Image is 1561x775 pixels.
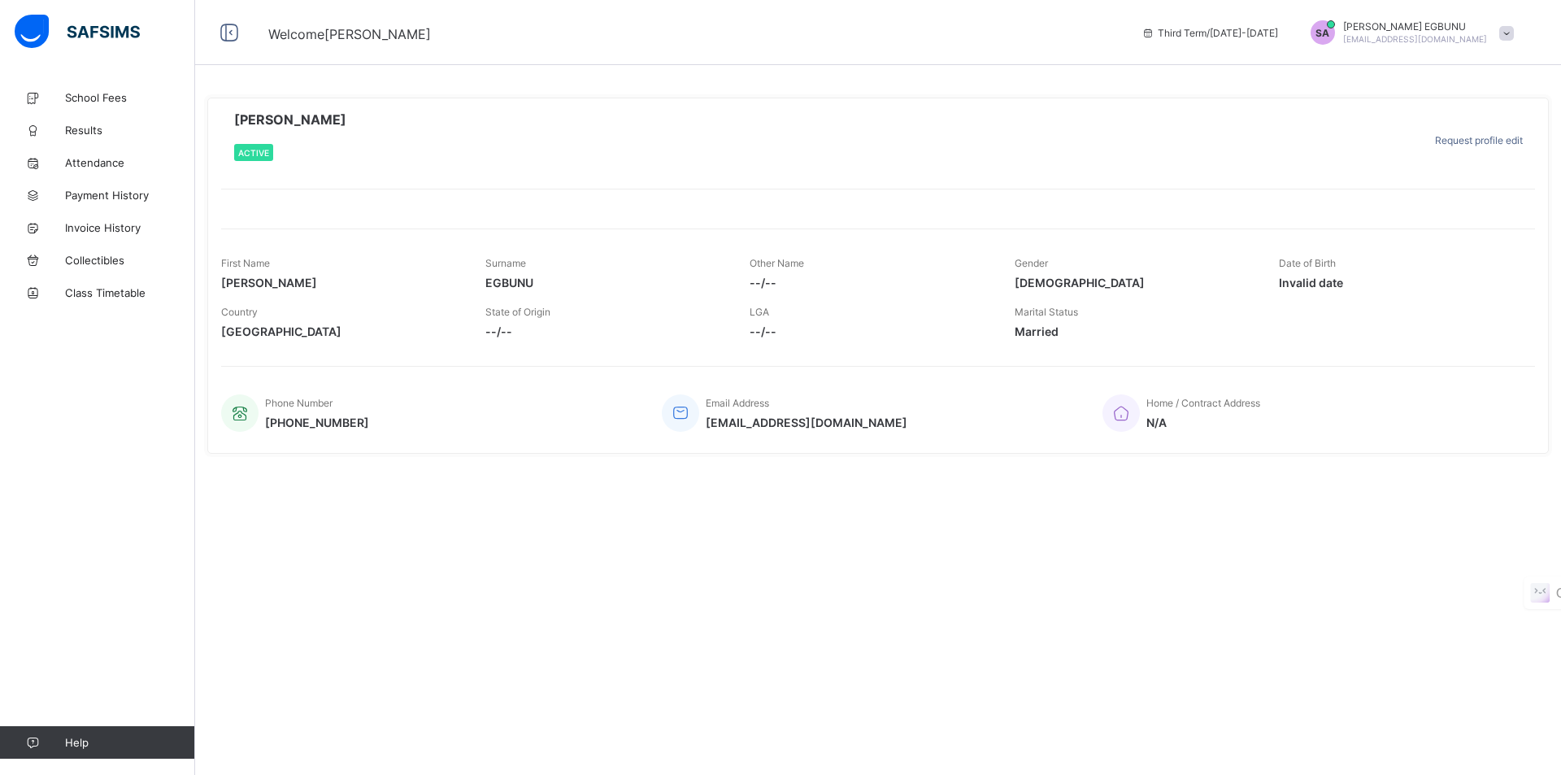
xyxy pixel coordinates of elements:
[1146,397,1260,409] span: Home / Contract Address
[1279,257,1336,269] span: Date of Birth
[750,306,769,318] span: LGA
[750,276,989,290] span: --/--
[15,15,140,49] img: safsims
[706,416,907,429] span: [EMAIL_ADDRESS][DOMAIN_NAME]
[65,254,195,267] span: Collectibles
[65,736,194,749] span: Help
[1343,34,1487,44] span: [EMAIL_ADDRESS][DOMAIN_NAME]
[221,306,258,318] span: Country
[750,324,989,338] span: --/--
[221,276,461,290] span: [PERSON_NAME]
[1146,416,1260,429] span: N/A
[65,91,195,104] span: School Fees
[706,397,769,409] span: Email Address
[1315,27,1329,39] span: SA
[65,189,195,202] span: Payment History
[1279,276,1519,290] span: Invalid date
[750,257,804,269] span: Other Name
[485,306,550,318] span: State of Origin
[1015,306,1078,318] span: Marital Status
[221,324,461,338] span: [GEOGRAPHIC_DATA]
[65,286,195,299] span: Class Timetable
[221,257,270,269] span: First Name
[1015,257,1048,269] span: Gender
[65,221,195,234] span: Invoice History
[268,26,431,42] span: Welcome [PERSON_NAME]
[485,257,526,269] span: Surname
[1294,20,1522,45] div: SAMSONEGBUNU
[485,276,725,290] span: EGBUNU
[1435,134,1523,146] span: Request profile edit
[1343,20,1487,33] span: [PERSON_NAME] EGBUNU
[1015,324,1254,338] span: Married
[238,148,269,158] span: Active
[1015,276,1254,290] span: [DEMOGRAPHIC_DATA]
[265,397,333,409] span: Phone Number
[265,416,369,429] span: [PHONE_NUMBER]
[65,156,195,169] span: Attendance
[1141,27,1278,39] span: session/term information
[65,124,195,137] span: Results
[485,324,725,338] span: --/--
[234,111,346,128] span: [PERSON_NAME]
